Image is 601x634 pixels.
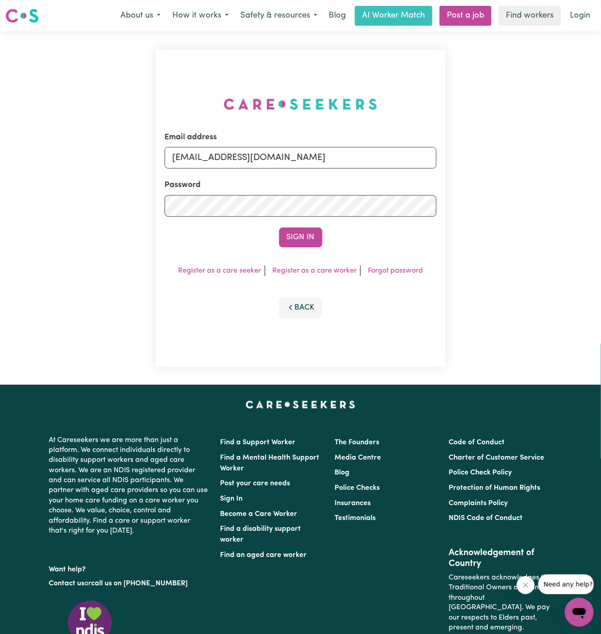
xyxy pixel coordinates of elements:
iframe: Message from company [538,575,594,594]
a: Login [564,6,596,26]
label: Email address [165,132,217,143]
a: Complaints Policy [449,500,508,507]
iframe: Close message [517,576,535,594]
button: Safety & resources [234,6,323,25]
a: Find a Support Worker [220,439,296,446]
a: Find workers [499,6,561,26]
a: Police Check Policy [449,469,512,476]
a: Become a Care Worker [220,511,298,518]
a: Protection of Human Rights [449,484,540,492]
a: Careseekers home page [246,401,355,408]
a: Police Checks [335,484,380,492]
a: Register as a care seeker [178,267,261,274]
a: Blog [323,6,351,26]
a: The Founders [335,439,379,446]
iframe: Button to launch messaging window [565,598,594,627]
a: AI Worker Match [355,6,432,26]
a: Testimonials [335,515,376,522]
button: Back [279,298,322,318]
a: Find an aged care worker [220,552,307,559]
button: How it works [166,6,234,25]
a: Careseekers logo [5,5,39,26]
a: Blog [335,469,349,476]
h2: Acknowledgement of Country [449,547,552,569]
a: Insurances [335,500,371,507]
a: Charter of Customer Service [449,454,544,461]
p: Want help? [49,561,210,575]
a: Contact us [49,580,85,587]
a: NDIS Code of Conduct [449,515,523,522]
p: or [49,575,210,592]
a: Post a job [440,6,491,26]
button: Sign In [279,228,322,247]
button: About us [115,6,166,25]
a: Forgot password [368,267,423,274]
p: At Careseekers we are more than just a platform. We connect individuals directly to disability su... [49,432,210,540]
a: Sign In [220,495,243,502]
a: Find a disability support worker [220,525,301,543]
input: Email address [165,147,436,169]
a: Register as a care worker [272,267,357,274]
label: Password [165,179,201,191]
a: Find a Mental Health Support Worker [220,454,320,472]
a: call us on [PHONE_NUMBER] [92,580,188,587]
a: Code of Conduct [449,439,505,446]
a: Media Centre [335,454,381,461]
img: Careseekers logo [5,8,39,24]
a: Post your care needs [220,480,290,487]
